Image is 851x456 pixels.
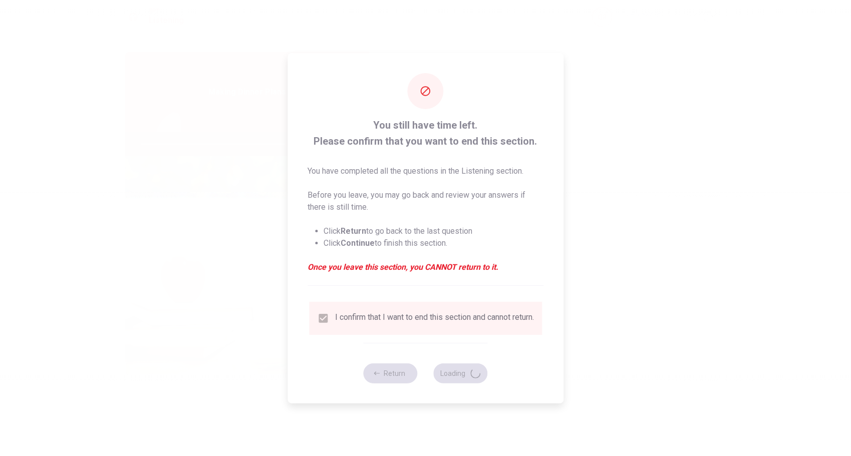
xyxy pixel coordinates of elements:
[341,238,375,248] strong: Continue
[308,261,543,273] em: Once you leave this section, you CANNOT return to it.
[324,225,543,237] li: Click to go back to the last question
[324,237,543,249] li: Click to finish this section.
[341,226,366,236] strong: Return
[335,312,534,324] div: I confirm that I want to end this section and cannot return.
[308,189,543,213] p: Before you leave, you may go back and review your answers if there is still time.
[434,363,488,383] button: Loading
[308,117,543,149] span: You still have time left. Please confirm that you want to end this section.
[308,165,543,177] p: You have completed all the questions in the Listening section.
[364,363,418,383] button: Return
